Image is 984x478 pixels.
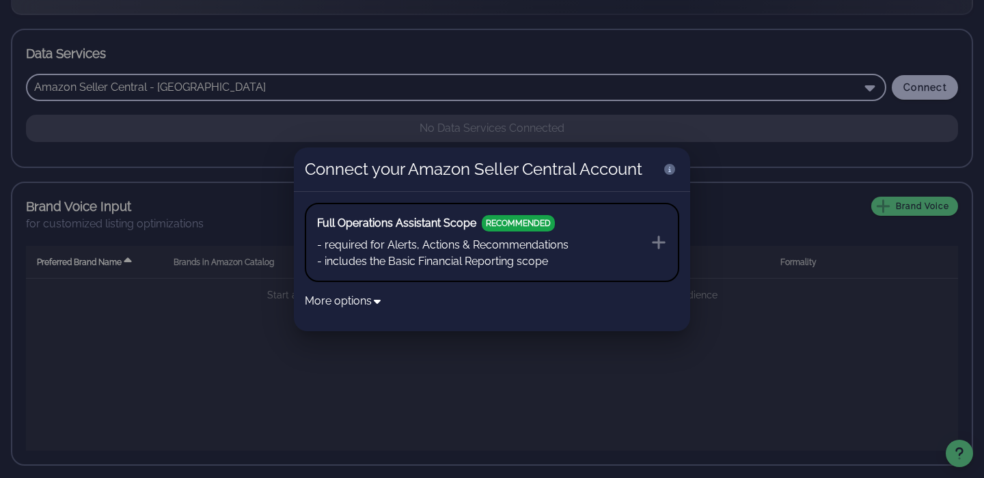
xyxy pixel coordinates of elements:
[482,215,555,231] span: RECOMMENDED
[317,237,569,253] li: - required for Alerts, Actions & Recommendations
[305,203,679,282] button: Full Operations Assistant Scope RECOMMENDED - required for Alerts, Actions & Recommendations - in...
[305,293,383,309] button: More options
[294,147,653,191] div: Connect your Amazon Seller Central Account
[317,215,476,231] span: Full Operations Assistant Scope
[317,253,569,270] li: - includes the Basic Financial Reporting scope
